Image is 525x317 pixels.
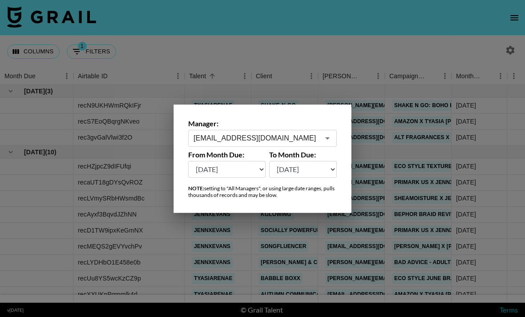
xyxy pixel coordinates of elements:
[188,150,266,159] label: From Month Due:
[269,150,337,159] label: To Month Due:
[188,185,337,198] div: setting to "All Managers", or using large date ranges, pulls thousands of records and may be slow.
[188,185,204,192] strong: NOTE:
[188,119,337,128] label: Manager:
[321,132,334,144] button: Open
